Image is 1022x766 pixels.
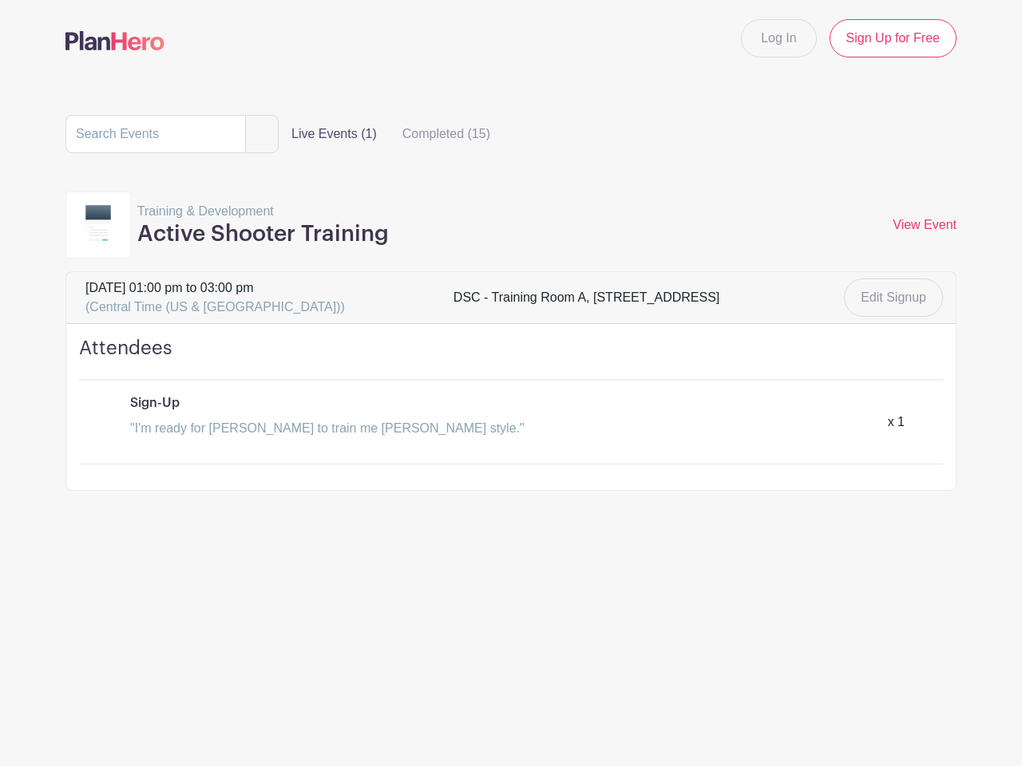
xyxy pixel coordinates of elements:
[85,300,345,314] span: (Central Time (US & [GEOGRAPHIC_DATA]))
[893,218,957,231] a: View Event
[137,202,389,221] p: Training & Development
[844,278,943,317] a: Edit Signup
[390,118,503,150] label: Completed (15)
[79,337,943,381] h4: Attendees
[65,31,164,50] img: logo-507f7623f17ff9eddc593b1ce0a138ce2505c220e1c5a4e2b4648c50719b7d32.svg
[130,419,525,438] div: "I'm ready for [PERSON_NAME] to train me [PERSON_NAME] style."
[454,288,719,307] div: DSC - Training Room A, [STREET_ADDRESS]
[65,115,246,153] input: Search Events
[85,205,111,245] img: template7-311729df8f7175cbd4217177810828cb52ee7f38602dfffeb592f47158fe024e.svg
[130,393,525,413] p: Sign-Up
[279,118,390,150] label: Live Events (1)
[85,278,345,317] span: [DATE] 01:00 pm to 03:00 pm
[830,19,957,57] a: Sign Up for Free
[888,413,905,432] div: x 1
[137,221,389,248] h3: Active Shooter Training
[741,19,816,57] a: Log In
[279,118,503,150] div: filters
